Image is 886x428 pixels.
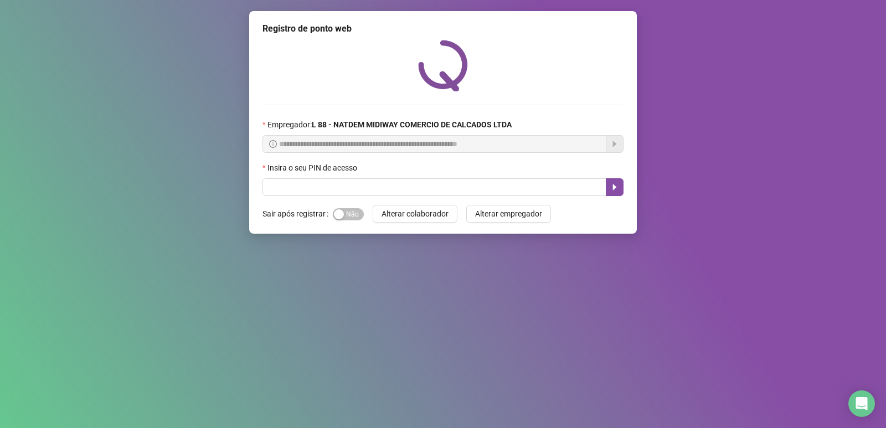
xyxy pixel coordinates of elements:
[262,22,624,35] div: Registro de ponto web
[262,162,364,174] label: Insira o seu PIN de acesso
[373,205,457,223] button: Alterar colaborador
[267,118,512,131] span: Empregador :
[262,205,333,223] label: Sair após registrar
[610,183,619,192] span: caret-right
[466,205,551,223] button: Alterar empregador
[382,208,449,220] span: Alterar colaborador
[312,120,512,129] strong: L 88 - NATDEM MIDIWAY COMERCIO DE CALCADOS LTDA
[848,390,875,417] div: Open Intercom Messenger
[418,40,468,91] img: QRPoint
[475,208,542,220] span: Alterar empregador
[269,140,277,148] span: info-circle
